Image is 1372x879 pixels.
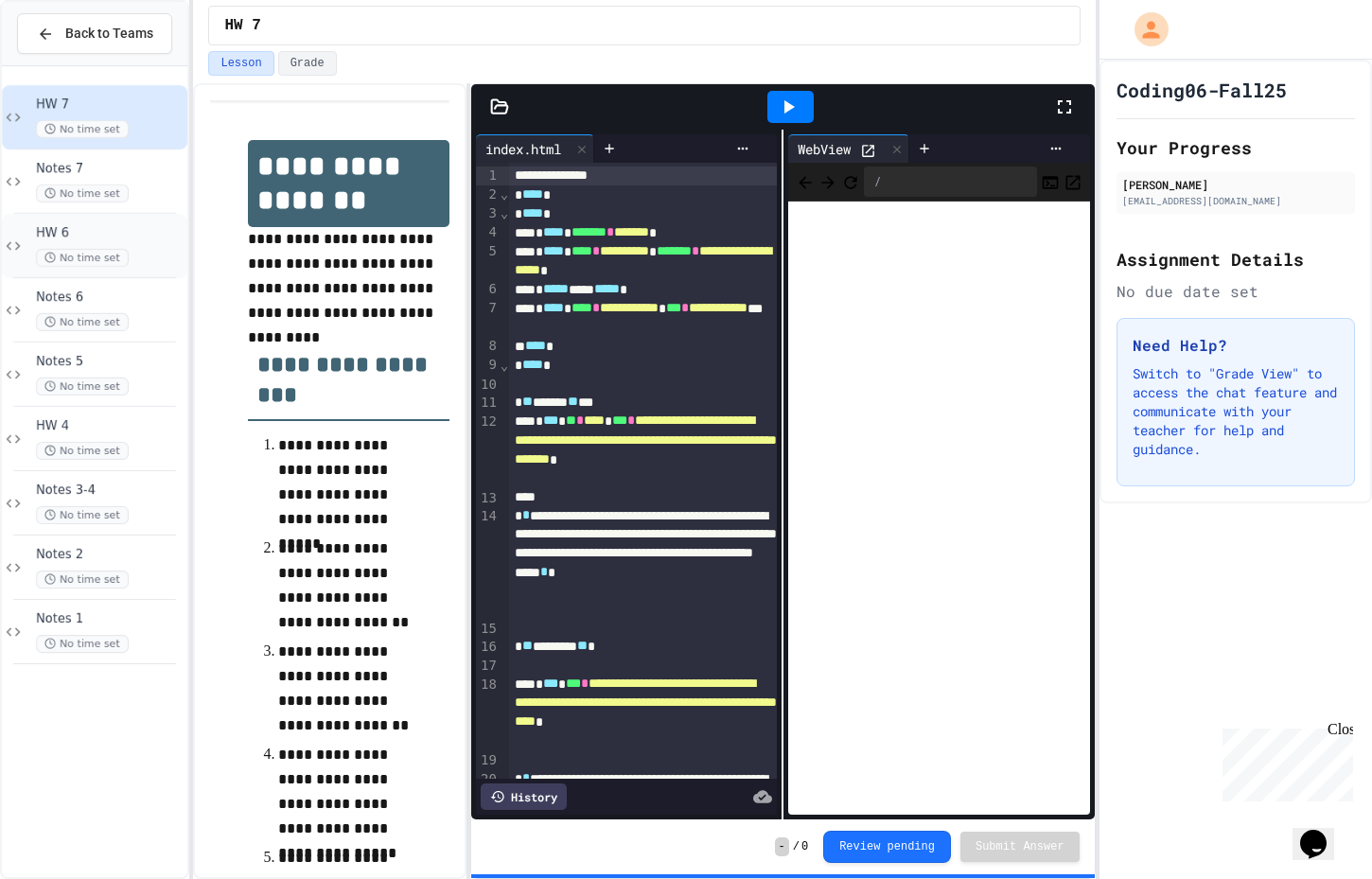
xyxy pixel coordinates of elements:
[36,418,184,434] span: HW 4
[17,13,172,54] button: Back to Teams
[476,185,500,204] div: 2
[841,170,860,193] button: Refresh
[476,139,571,159] div: index.html
[788,139,860,159] div: WebView
[1293,803,1353,860] iframe: chat widget
[796,169,815,193] span: Back
[476,376,500,395] div: 10
[36,635,129,653] span: No time set
[476,620,500,639] div: 15
[36,611,184,627] span: Notes 1
[476,676,500,751] div: 18
[476,337,500,356] div: 8
[481,783,567,810] div: History
[818,169,837,193] span: Forward
[36,483,184,499] span: Notes 3-4
[1133,364,1339,459] p: Switch to "Grade View" to access the chat feature and communicate with your teacher for help and ...
[36,378,129,396] span: No time set
[476,394,500,413] div: 11
[476,280,500,299] div: 6
[864,167,1036,197] div: /
[1117,77,1287,103] h1: Coding06-Fall25
[36,225,184,241] span: HW 6
[476,657,500,676] div: 17
[36,120,129,138] span: No time set
[823,831,951,863] button: Review pending
[1133,334,1339,357] h3: Need Help?
[476,204,500,223] div: 3
[1041,170,1060,193] button: Console
[36,185,129,202] span: No time set
[500,205,509,220] span: Fold line
[36,354,184,370] span: Notes 5
[476,489,500,508] div: 13
[278,51,337,76] button: Grade
[1117,246,1355,272] h2: Assignment Details
[1117,134,1355,161] h2: Your Progress
[788,202,1089,816] iframe: Web Preview
[1122,194,1349,208] div: [EMAIL_ADDRESS][DOMAIN_NAME]
[976,839,1064,854] span: Submit Answer
[36,290,184,306] span: Notes 6
[36,571,129,589] span: No time set
[476,413,500,488] div: 12
[8,8,131,120] div: Chat with us now!Close
[960,832,1080,862] button: Submit Answer
[36,442,129,460] span: No time set
[36,313,129,331] span: No time set
[788,134,909,163] div: WebView
[65,24,153,44] span: Back to Teams
[1115,8,1173,51] div: My Account
[36,161,184,177] span: Notes 7
[775,837,789,856] span: -
[500,358,509,373] span: Fold line
[1215,721,1353,801] iframe: chat widget
[793,839,800,854] span: /
[500,186,509,202] span: Fold line
[1117,280,1355,303] div: No due date set
[1064,170,1082,193] button: Open in new tab
[476,223,500,242] div: 4
[1122,176,1349,193] div: [PERSON_NAME]
[224,14,260,37] span: HW 7
[36,506,129,524] span: No time set
[476,751,500,770] div: 19
[36,249,129,267] span: No time set
[476,507,500,620] div: 14
[36,97,184,113] span: HW 7
[476,356,500,375] div: 9
[476,299,500,337] div: 7
[476,638,500,657] div: 16
[476,134,594,163] div: index.html
[36,547,184,563] span: Notes 2
[801,839,808,854] span: 0
[476,242,500,280] div: 5
[208,51,273,76] button: Lesson
[476,167,500,185] div: 1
